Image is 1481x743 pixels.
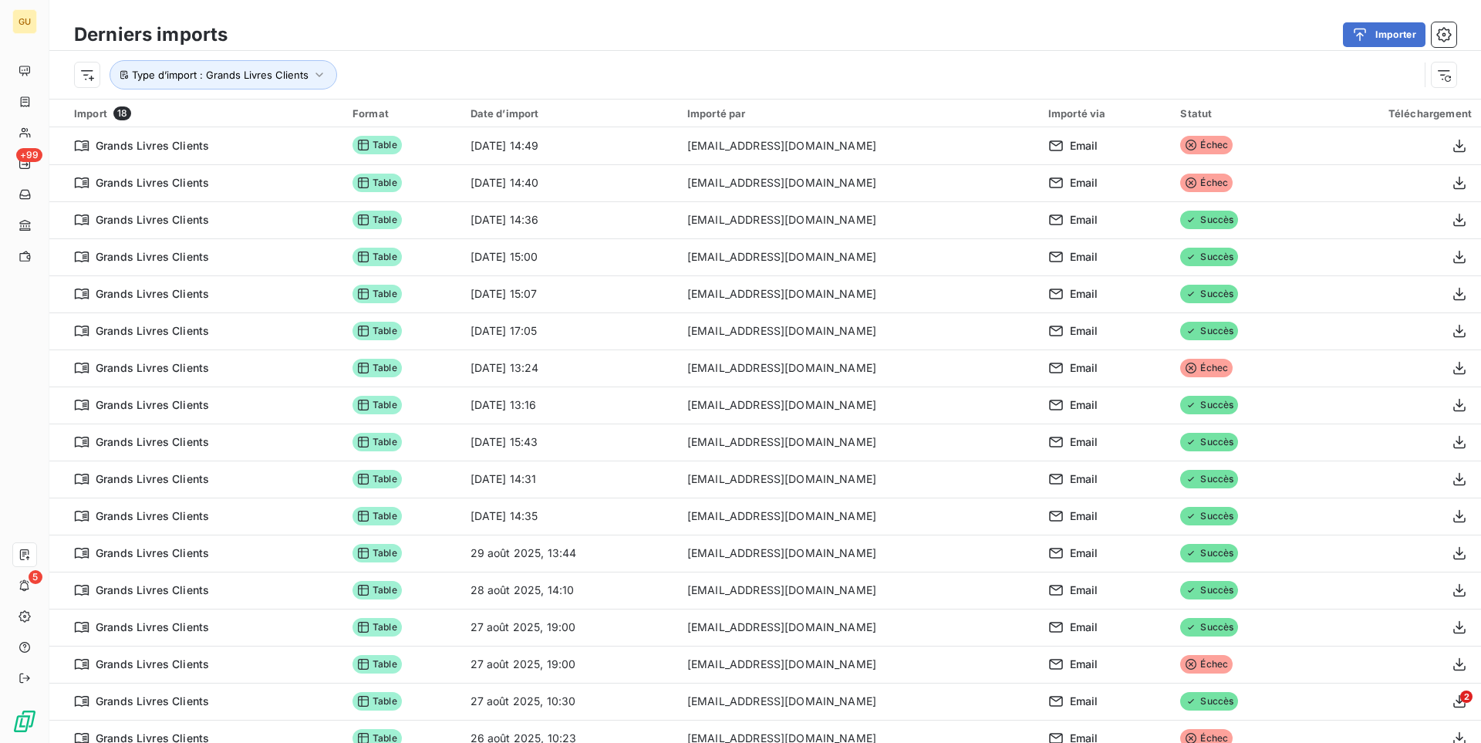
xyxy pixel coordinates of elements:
td: [DATE] 13:16 [461,387,678,424]
span: Type d’import : Grands Livres Clients [132,69,309,81]
td: 29 août 2025, 13:44 [461,535,678,572]
span: +99 [16,148,42,162]
td: [EMAIL_ADDRESS][DOMAIN_NAME] [678,683,1039,720]
span: Email [1070,286,1098,302]
td: 28 août 2025, 14:10 [461,572,678,609]
span: Succès [1180,581,1238,599]
td: [DATE] 13:24 [461,350,678,387]
div: Import [74,106,334,120]
td: [EMAIL_ADDRESS][DOMAIN_NAME] [678,312,1039,350]
span: Table [353,544,402,562]
td: [EMAIL_ADDRESS][DOMAIN_NAME] [678,461,1039,498]
span: Table [353,322,402,340]
span: Grands Livres Clients [96,545,209,561]
span: Succès [1180,285,1238,303]
span: Succès [1180,396,1238,414]
span: Grands Livres Clients [96,175,209,191]
span: Email [1070,434,1098,450]
span: Table [353,285,402,303]
span: 18 [113,106,131,120]
td: [EMAIL_ADDRESS][DOMAIN_NAME] [678,572,1039,609]
span: Table [353,211,402,229]
span: Grands Livres Clients [96,212,209,228]
span: Table [353,248,402,266]
span: Grands Livres Clients [96,620,209,635]
td: [EMAIL_ADDRESS][DOMAIN_NAME] [678,350,1039,387]
span: Grands Livres Clients [96,694,209,709]
span: Email [1070,212,1098,228]
span: Grands Livres Clients [96,434,209,450]
td: 27 août 2025, 19:00 [461,646,678,683]
td: [EMAIL_ADDRESS][DOMAIN_NAME] [678,424,1039,461]
span: Succès [1180,544,1238,562]
td: [EMAIL_ADDRESS][DOMAIN_NAME] [678,498,1039,535]
span: Email [1070,175,1098,191]
span: Grands Livres Clients [96,397,209,413]
span: Table [353,655,402,674]
span: Email [1070,508,1098,524]
span: Grands Livres Clients [96,138,209,154]
span: Grands Livres Clients [96,583,209,598]
span: Échec [1180,136,1233,154]
span: Table [353,174,402,192]
span: Succès [1180,692,1238,711]
span: Table [353,507,402,525]
button: Importer [1343,22,1425,47]
span: Grands Livres Clients [96,657,209,672]
span: Grands Livres Clients [96,508,209,524]
span: 2 [1460,691,1473,703]
span: Échec [1180,174,1233,192]
div: Format [353,107,452,120]
iframe: Intercom live chat [1429,691,1466,728]
td: [DATE] 15:07 [461,275,678,312]
span: Grands Livres Clients [96,360,209,376]
span: Email [1070,138,1098,154]
span: Email [1070,360,1098,376]
td: [DATE] 14:36 [461,201,678,238]
span: Grands Livres Clients [96,323,209,339]
td: 27 août 2025, 10:30 [461,683,678,720]
td: [EMAIL_ADDRESS][DOMAIN_NAME] [678,201,1039,238]
span: 5 [29,570,42,584]
h3: Derniers imports [74,21,228,49]
span: Email [1070,545,1098,561]
td: [DATE] 14:31 [461,461,678,498]
div: GU [12,9,37,34]
td: [DATE] 14:40 [461,164,678,201]
span: Table [353,359,402,377]
span: Succès [1180,322,1238,340]
td: [EMAIL_ADDRESS][DOMAIN_NAME] [678,535,1039,572]
td: [EMAIL_ADDRESS][DOMAIN_NAME] [678,238,1039,275]
td: [DATE] 14:35 [461,498,678,535]
td: [DATE] 15:43 [461,424,678,461]
span: Email [1070,583,1098,598]
span: Succès [1180,248,1238,266]
td: [DATE] 15:00 [461,238,678,275]
span: Email [1070,694,1098,709]
span: Grands Livres Clients [96,471,209,487]
span: Table [353,136,402,154]
td: [EMAIL_ADDRESS][DOMAIN_NAME] [678,275,1039,312]
div: Statut [1180,107,1294,120]
span: Échec [1180,655,1233,674]
span: Table [353,618,402,637]
td: [DATE] 14:49 [461,127,678,164]
span: Succès [1180,618,1238,637]
span: Succès [1180,433,1238,451]
div: Importé via [1048,107,1162,120]
td: [EMAIL_ADDRESS][DOMAIN_NAME] [678,609,1039,646]
span: Grands Livres Clients [96,249,209,265]
td: [EMAIL_ADDRESS][DOMAIN_NAME] [678,387,1039,424]
span: Table [353,692,402,711]
div: Importé par [687,107,1030,120]
span: Email [1070,657,1098,672]
span: Email [1070,471,1098,487]
td: [EMAIL_ADDRESS][DOMAIN_NAME] [678,127,1039,164]
span: Table [353,470,402,488]
span: Table [353,396,402,414]
span: Email [1070,620,1098,635]
span: Email [1070,249,1098,265]
td: [EMAIL_ADDRESS][DOMAIN_NAME] [678,646,1039,683]
div: Téléchargement [1313,107,1472,120]
span: Grands Livres Clients [96,286,209,302]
